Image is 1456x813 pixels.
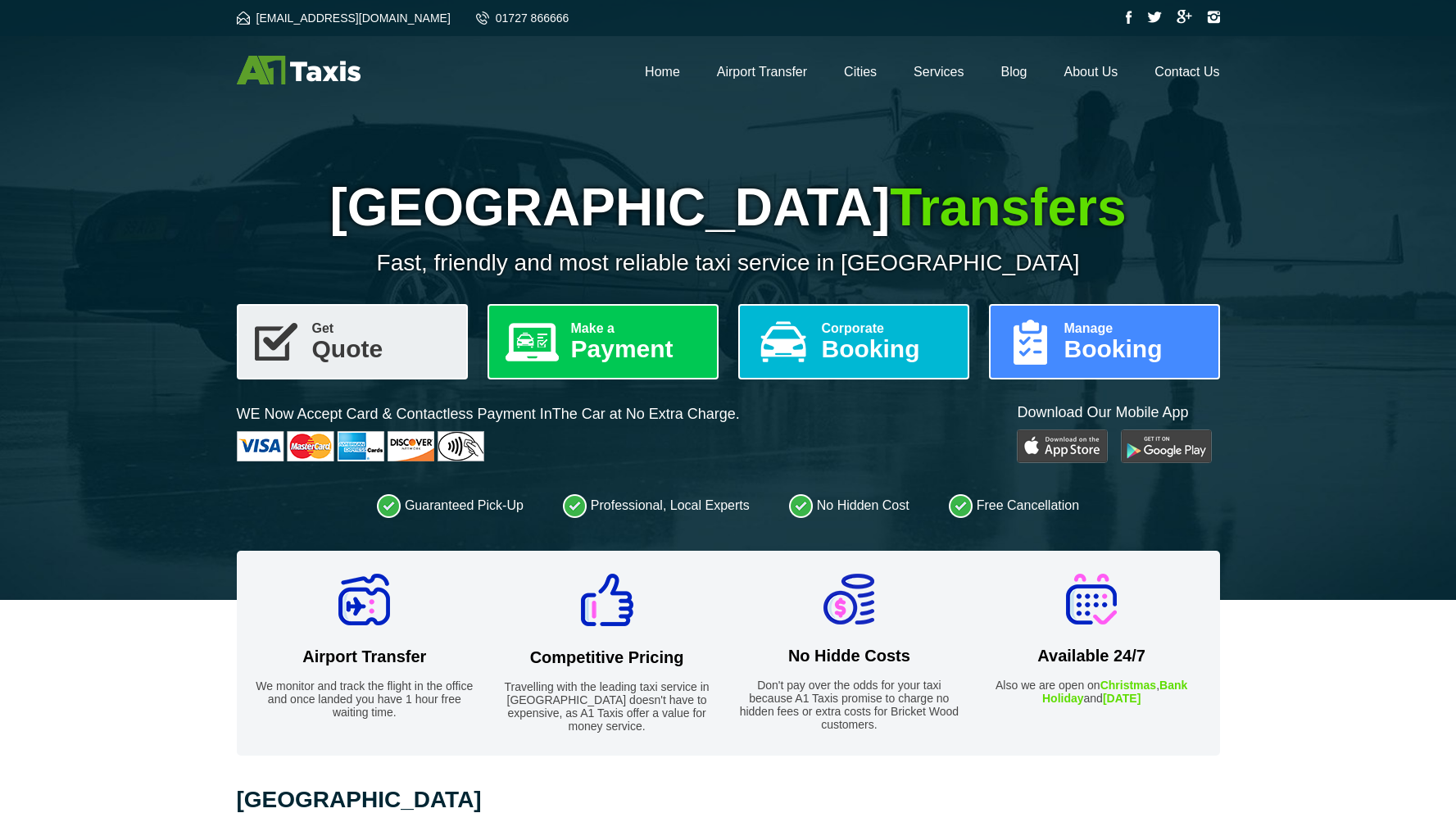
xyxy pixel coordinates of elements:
img: Google Play [1121,429,1212,463]
span: Make a [571,322,704,335]
a: Make aPayment [488,304,719,379]
p: Fast, friendly and most reliable taxi service in [GEOGRAPHIC_DATA] [237,250,1220,276]
span: Get [312,322,453,335]
strong: [DATE] [1103,692,1141,705]
li: Guaranteed Pick-Up [377,493,524,518]
a: Home [645,65,680,79]
span: Corporate [822,322,955,335]
img: Google Plus [1177,10,1192,24]
h2: [GEOGRAPHIC_DATA] [237,788,1220,811]
a: About Us [1064,65,1118,79]
img: Play Store [1017,429,1108,463]
h2: No Hidde Costs [737,647,961,665]
a: GetQuote [237,304,468,379]
img: Airport Transfer Icon [338,574,390,625]
a: CorporateBooking [738,304,969,379]
li: Free Cancellation [949,493,1079,518]
a: Airport Transfer [717,65,807,79]
p: Travelling with the leading taxi service in [GEOGRAPHIC_DATA] doesn't have to expensive, as A1 Ta... [495,680,719,733]
strong: Christmas [1100,679,1156,692]
h1: [GEOGRAPHIC_DATA] [237,177,1220,238]
span: The Car at No Extra Charge. [552,406,740,422]
img: Twitter [1147,11,1162,23]
strong: Bank Holiday [1042,679,1187,705]
img: Competitive Pricing Icon [581,574,633,626]
h2: Available 24/7 [980,647,1204,665]
li: Professional, Local Experts [563,493,750,518]
a: ManageBooking [989,304,1220,379]
img: Instagram [1207,11,1220,24]
a: Contact Us [1154,65,1219,79]
p: WE Now Accept Card & Contactless Payment In [237,404,740,425]
a: Services [914,65,964,79]
li: No Hidden Cost [789,493,909,518]
img: No Hidde Costs Icon [823,574,874,625]
span: Manage [1064,322,1205,335]
a: Cities [844,65,877,79]
p: Also we are open on , and [980,679,1204,705]
p: We monitor and track the flight in the office and once landed you have 1 hour free waiting time. [253,679,477,719]
p: Download Our Mobile App [1017,402,1219,423]
a: Blog [1000,65,1027,79]
img: A1 Taxis St Albans LTD [237,56,361,84]
h2: Competitive Pricing [495,648,719,667]
a: [EMAIL_ADDRESS][DOMAIN_NAME] [237,11,451,25]
img: Facebook [1126,11,1132,24]
img: Available 24/7 Icon [1066,574,1117,625]
span: Transfers [890,178,1126,237]
p: Don't pay over the odds for your taxi because A1 Taxis promise to charge no hidden fees or extra ... [737,679,961,731]
h2: Airport Transfer [253,647,477,666]
a: 01727 866666 [476,11,569,25]
img: Cards [237,431,484,461]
